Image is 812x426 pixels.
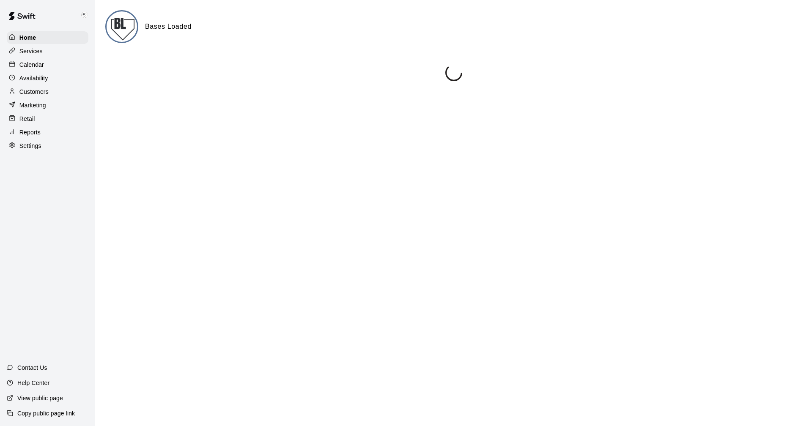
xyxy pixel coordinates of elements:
a: Services [7,45,88,57]
a: Customers [7,85,88,98]
img: Bases Loaded logo [107,11,138,43]
div: Keith Brooks [77,7,95,24]
p: Customers [19,87,49,96]
a: Calendar [7,58,88,71]
p: Retail [19,115,35,123]
h6: Bases Loaded [145,21,192,32]
a: Settings [7,139,88,152]
p: View public page [17,394,63,402]
p: Copy public page link [17,409,75,418]
p: Contact Us [17,363,47,372]
p: Home [19,33,36,42]
p: Settings [19,142,41,150]
p: Availability [19,74,48,82]
img: Keith Brooks [79,10,89,20]
a: Home [7,31,88,44]
p: Calendar [19,60,44,69]
a: Reports [7,126,88,139]
p: Help Center [17,379,49,387]
a: Retail [7,112,88,125]
p: Services [19,47,43,55]
p: Marketing [19,101,46,109]
a: Availability [7,72,88,85]
a: Marketing [7,99,88,112]
p: Reports [19,128,41,137]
